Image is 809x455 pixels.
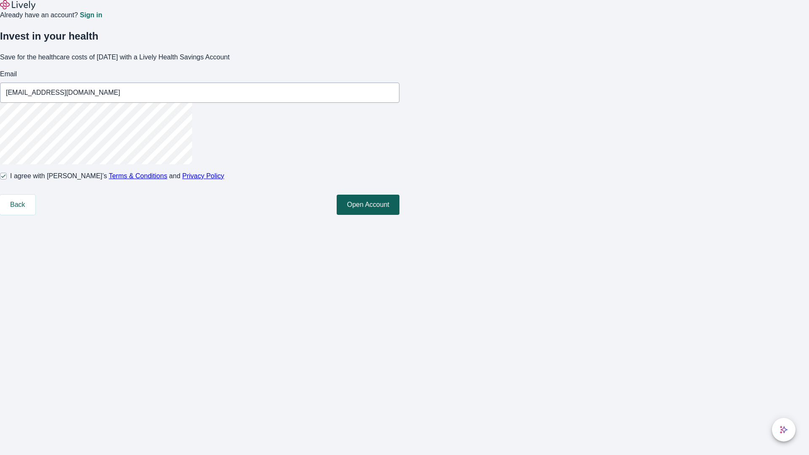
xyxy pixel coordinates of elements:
a: Terms & Conditions [109,172,167,179]
span: I agree with [PERSON_NAME]’s and [10,171,224,181]
svg: Lively AI Assistant [780,426,788,434]
a: Privacy Policy [182,172,225,179]
button: chat [772,418,796,442]
button: Open Account [337,195,399,215]
a: Sign in [80,12,102,19]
